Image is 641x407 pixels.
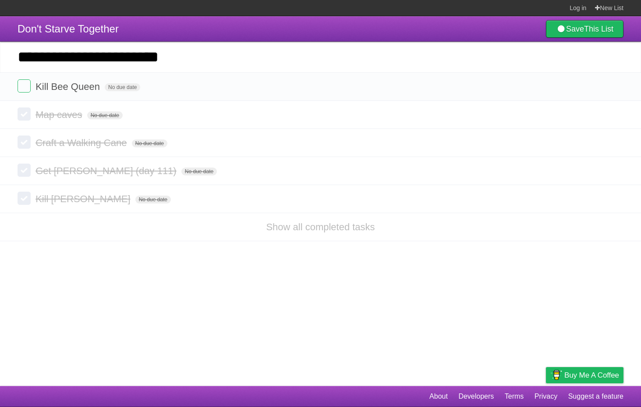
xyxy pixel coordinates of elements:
[18,164,31,177] label: Done
[584,25,613,33] b: This List
[105,83,140,91] span: No due date
[458,388,494,405] a: Developers
[266,221,375,232] a: Show all completed tasks
[546,367,623,383] a: Buy me a coffee
[18,136,31,149] label: Done
[568,388,623,405] a: Suggest a feature
[35,137,129,148] span: Craft a Walking Cane
[18,23,119,35] span: Don't Starve Together
[35,165,179,176] span: Get [PERSON_NAME] (day 111)
[135,196,171,203] span: No due date
[35,109,84,120] span: Map caves
[429,388,448,405] a: About
[181,168,217,175] span: No due date
[546,20,623,38] a: SaveThis List
[550,368,562,382] img: Buy me a coffee
[564,368,619,383] span: Buy me a coffee
[18,192,31,205] label: Done
[505,388,524,405] a: Terms
[18,79,31,93] label: Done
[535,388,557,405] a: Privacy
[87,111,123,119] span: No due date
[132,139,167,147] span: No due date
[35,81,102,92] span: Kill Bee Queen
[18,107,31,121] label: Done
[35,193,132,204] span: Kill [PERSON_NAME]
